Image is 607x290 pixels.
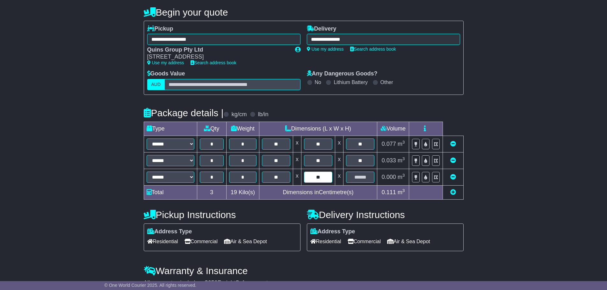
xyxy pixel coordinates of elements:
[144,7,464,18] h4: Begin your quote
[382,189,396,195] span: 0.111
[398,157,405,164] span: m
[380,79,393,85] label: Other
[307,25,336,32] label: Delivery
[144,279,464,286] div: All our quotes include a $ FreightSafe warranty.
[227,122,259,136] td: Weight
[310,228,355,235] label: Address Type
[147,60,184,65] a: Use my address
[450,174,456,180] a: Remove this item
[315,79,321,85] label: No
[258,111,268,118] label: lb/in
[191,60,236,65] a: Search address book
[259,122,377,136] td: Dimensions (L x W x H)
[147,70,185,77] label: Goods Value
[450,157,456,164] a: Remove this item
[144,108,224,118] h4: Package details |
[387,237,430,246] span: Air & Sea Depot
[402,156,405,161] sup: 3
[307,209,464,220] h4: Delivery Instructions
[450,141,456,147] a: Remove this item
[398,174,405,180] span: m
[184,237,218,246] span: Commercial
[307,70,378,77] label: Any Dangerous Goods?
[147,46,289,53] div: Quins Group Pty Ltd
[144,122,197,136] td: Type
[147,237,178,246] span: Residential
[398,141,405,147] span: m
[307,46,344,52] a: Use my address
[144,209,300,220] h4: Pickup Instructions
[293,152,301,169] td: x
[402,173,405,178] sup: 3
[310,237,341,246] span: Residential
[231,189,237,195] span: 19
[144,265,464,276] h4: Warranty & Insurance
[450,189,456,195] a: Add new item
[259,185,377,199] td: Dimensions in Centimetre(s)
[227,185,259,199] td: Kilo(s)
[377,122,409,136] td: Volume
[147,25,173,32] label: Pickup
[208,279,218,286] span: 250
[147,228,192,235] label: Address Type
[293,169,301,185] td: x
[335,136,343,152] td: x
[147,79,165,90] label: AUD
[348,237,381,246] span: Commercial
[144,185,197,199] td: Total
[350,46,396,52] a: Search address book
[382,141,396,147] span: 0.077
[293,136,301,152] td: x
[147,53,289,60] div: [STREET_ADDRESS]
[382,174,396,180] span: 0.000
[231,111,247,118] label: kg/cm
[197,185,227,199] td: 3
[398,189,405,195] span: m
[335,152,343,169] td: x
[402,140,405,145] sup: 3
[105,283,197,288] span: © One World Courier 2025. All rights reserved.
[335,169,343,185] td: x
[334,79,368,85] label: Lithium Battery
[224,237,267,246] span: Air & Sea Depot
[197,122,227,136] td: Qty
[402,188,405,193] sup: 3
[382,157,396,164] span: 0.033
